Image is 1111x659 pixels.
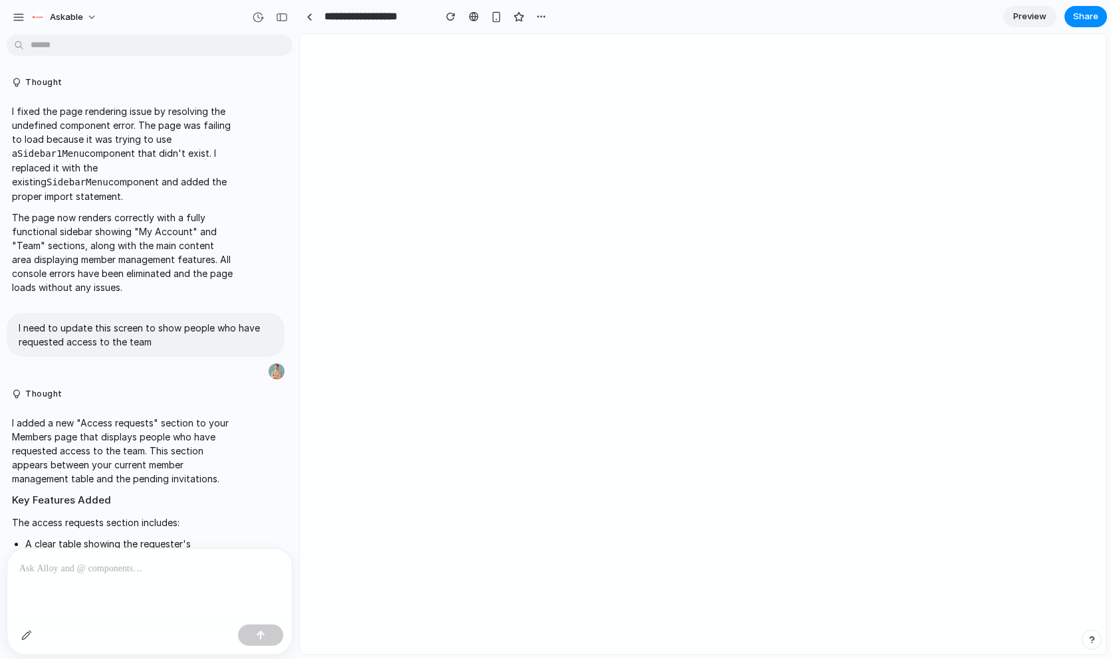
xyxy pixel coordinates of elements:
[1073,10,1098,23] span: Share
[25,537,234,565] li: A clear table showing the requester's name/email
[17,148,84,159] code: Sidebar1Menu
[12,211,234,294] p: The page now renders correctly with a fully functional sidebar showing "My Account" and "Team" se...
[50,11,83,24] span: askable
[47,177,108,187] code: SidebarMenu
[1013,10,1047,23] span: Preview
[26,7,104,28] button: askable
[1003,6,1056,27] a: Preview
[19,321,273,349] p: I need to update this screen to show people who have requested access to the team
[1064,6,1107,27] button: Share
[12,516,234,529] p: The access requests section includes:
[12,416,234,486] p: I added a new "Access requests" section to your Members page that displays people who have reques...
[12,493,234,508] h2: Key Features Added
[12,104,234,203] p: I fixed the page rendering issue by resolving the undefined component error. The page was failing...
